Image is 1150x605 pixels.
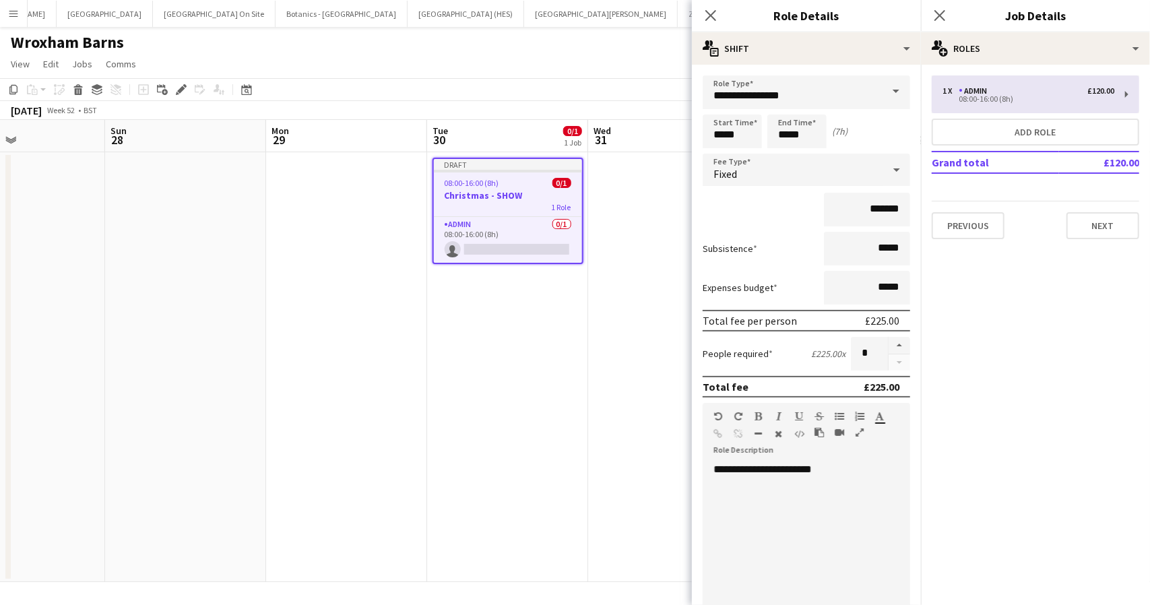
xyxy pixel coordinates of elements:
[434,159,582,170] div: Draft
[271,125,289,137] span: Mon
[865,314,899,327] div: £225.00
[734,411,743,422] button: Redo
[713,411,723,422] button: Undo
[875,411,885,422] button: Text Color
[692,32,921,65] div: Shift
[72,58,92,70] span: Jobs
[100,55,141,73] a: Comms
[943,96,1114,102] div: 08:00-16:00 (8h)
[832,125,848,137] div: (7h)
[932,212,1004,239] button: Previous
[5,55,35,73] a: View
[713,167,737,181] span: Fixed
[835,411,844,422] button: Unordered List
[889,337,910,354] button: Increase
[864,380,899,393] div: £225.00
[855,411,864,422] button: Ordered List
[552,202,571,212] span: 1 Role
[153,1,276,27] button: [GEOGRAPHIC_DATA] On Site
[703,314,797,327] div: Total fee per person
[932,152,1059,173] td: Grand total
[434,189,582,201] h3: Christmas - SHOW
[11,32,124,53] h1: Wroxham Barns
[44,105,78,115] span: Week 52
[794,428,804,439] button: HTML Code
[959,86,992,96] div: Admin
[445,178,499,188] span: 08:00-16:00 (8h)
[594,125,611,137] span: Wed
[563,126,582,136] span: 0/1
[38,55,64,73] a: Edit
[269,132,289,148] span: 29
[430,132,448,148] span: 30
[84,105,97,115] div: BST
[692,7,921,24] h3: Role Details
[552,178,571,188] span: 0/1
[408,1,524,27] button: [GEOGRAPHIC_DATA] (HES)
[703,282,777,294] label: Expenses budget
[814,427,824,438] button: Paste as plain text
[814,411,824,422] button: Strikethrough
[932,119,1139,146] button: Add role
[835,427,844,438] button: Insert video
[434,217,582,263] app-card-role: Admin0/108:00-16:00 (8h)
[943,86,959,96] div: 1 x
[524,1,678,27] button: [GEOGRAPHIC_DATA][PERSON_NAME]
[678,1,713,27] button: ZSL
[855,427,864,438] button: Fullscreen
[110,125,127,137] span: Sun
[1066,212,1139,239] button: Next
[592,132,611,148] span: 31
[703,348,773,360] label: People required
[1059,152,1139,173] td: £120.00
[703,380,748,393] div: Total fee
[433,158,583,264] app-job-card: Draft08:00-16:00 (8h)0/1Christmas - SHOW1 RoleAdmin0/108:00-16:00 (8h)
[11,104,42,117] div: [DATE]
[433,125,448,137] span: Tue
[921,32,1150,65] div: Roles
[811,348,845,360] div: £225.00 x
[11,58,30,70] span: View
[108,132,127,148] span: 28
[774,428,784,439] button: Clear Formatting
[774,411,784,422] button: Italic
[1087,86,1114,96] div: £120.00
[106,58,136,70] span: Comms
[43,58,59,70] span: Edit
[703,243,757,255] label: Subsistence
[754,428,763,439] button: Horizontal Line
[276,1,408,27] button: Botanics - [GEOGRAPHIC_DATA]
[564,137,581,148] div: 1 Job
[921,7,1150,24] h3: Job Details
[794,411,804,422] button: Underline
[57,1,153,27] button: [GEOGRAPHIC_DATA]
[67,55,98,73] a: Jobs
[754,411,763,422] button: Bold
